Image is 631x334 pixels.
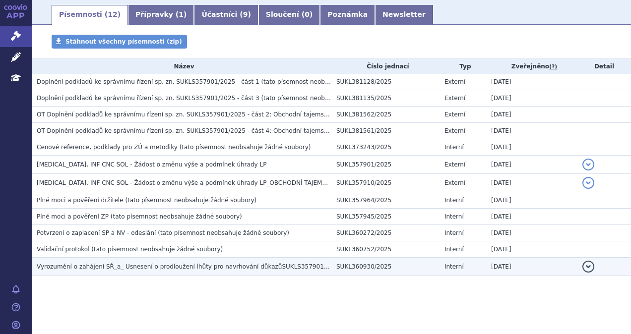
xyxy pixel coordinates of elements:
[258,5,320,25] a: Sloučení (0)
[128,5,194,25] a: Přípravky (1)
[331,90,440,107] td: SUKL381135/2025
[486,209,577,225] td: [DATE]
[486,156,577,174] td: [DATE]
[194,5,258,25] a: Účastníci (9)
[158,229,289,236] span: (tato písemnost neobsahuje žádné soubory)
[261,95,392,102] span: (tato písemnost neobsahuje žádné soubory)
[331,192,440,209] td: SUKL357964/2025
[125,197,256,204] span: (tato písemnost neobsahuje žádné soubory)
[444,263,464,270] span: Interní
[331,123,440,139] td: SUKL381561/2025
[444,161,465,168] span: Externí
[549,63,557,70] abbr: (?)
[37,144,178,151] span: Cenové reference, podklady pro ZÚ a metodiky
[37,213,109,220] span: Plné moci a pověření ZP
[32,59,331,74] th: Název
[444,246,464,253] span: Interní
[331,225,440,241] td: SUKL360272/2025
[37,197,124,204] span: Plné moci a pověření držitele
[582,177,594,189] button: detail
[331,241,440,258] td: SUKL360752/2025
[444,179,465,186] span: Externí
[243,10,248,18] span: 9
[320,5,375,25] a: Poznámka
[582,159,594,170] button: detail
[444,213,464,220] span: Interní
[486,241,577,258] td: [DATE]
[444,127,465,134] span: Externí
[37,246,90,253] span: Validační protokol
[375,5,433,25] a: Newsletter
[486,192,577,209] td: [DATE]
[444,95,465,102] span: Externí
[111,213,242,220] span: (tato písemnost neobsahuje žádné soubory)
[52,35,187,49] a: Stáhnout všechny písemnosti (zip)
[331,174,440,192] td: SUKL357910/2025
[486,258,577,276] td: [DATE]
[444,229,464,236] span: Interní
[331,74,440,90] td: SUKL381128/2025
[37,111,331,118] span: OT Doplnění podkladů ke správnímu řízení sp. zn. SUKLS357901/2025 - část 2: Obchodní tajemství
[180,144,311,151] span: (tato písemnost neobsahuje žádné soubory)
[179,10,184,18] span: 1
[305,10,310,18] span: 0
[108,10,117,18] span: 12
[486,139,577,156] td: [DATE]
[37,179,335,186] span: KEYTRUDA, INF CNC SOL - Žádost o změnu výše a podmínek úhrady LP_OBCHODNÍ TAJEMSTVÍ
[331,258,440,276] td: SUKL360930/2025
[486,74,577,90] td: [DATE]
[582,261,594,273] button: detail
[577,59,631,74] th: Detail
[37,127,331,134] span: OT Doplnění podkladů ke správnímu řízení sp. zn. SUKLS357901/2025 - část 4: Obchodní tajemství
[486,174,577,192] td: [DATE]
[65,38,182,45] span: Stáhnout všechny písemnosti (zip)
[444,144,464,151] span: Interní
[331,107,440,123] td: SUKL381562/2025
[486,123,577,139] td: [DATE]
[52,5,128,25] a: Písemnosti (12)
[37,263,341,270] span: Vyrozumění o zahájení SŘ_a_ Usnesení o prodloužení lhůty pro navrhování důkazůSUKLS357901/2025
[486,59,577,74] th: Zveřejněno
[91,246,223,253] span: (tato písemnost neobsahuje žádné soubory)
[444,78,465,85] span: Externí
[37,161,266,168] span: KEYTRUDA, INF CNC SOL - Žádost o změnu výše a podmínek úhrady LP
[486,225,577,241] td: [DATE]
[331,156,440,174] td: SUKL357901/2025
[331,59,440,74] th: Číslo jednací
[37,229,156,236] span: Potvrzení o zaplacení SP a NV - odeslání
[486,107,577,123] td: [DATE]
[444,111,465,118] span: Externí
[440,59,486,74] th: Typ
[37,95,259,102] span: Doplnění podkladů ke správnímu řízení sp. zn. SUKLS357901/2025 - část 3
[331,139,440,156] td: SUKL373243/2025
[261,78,392,85] span: (tato písemnost neobsahuje žádné soubory)
[444,197,464,204] span: Interní
[331,209,440,225] td: SUKL357945/2025
[37,78,259,85] span: Doplnění podkladů ke správnímu řízení sp. zn. SUKLS357901/2025 - část 1
[486,90,577,107] td: [DATE]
